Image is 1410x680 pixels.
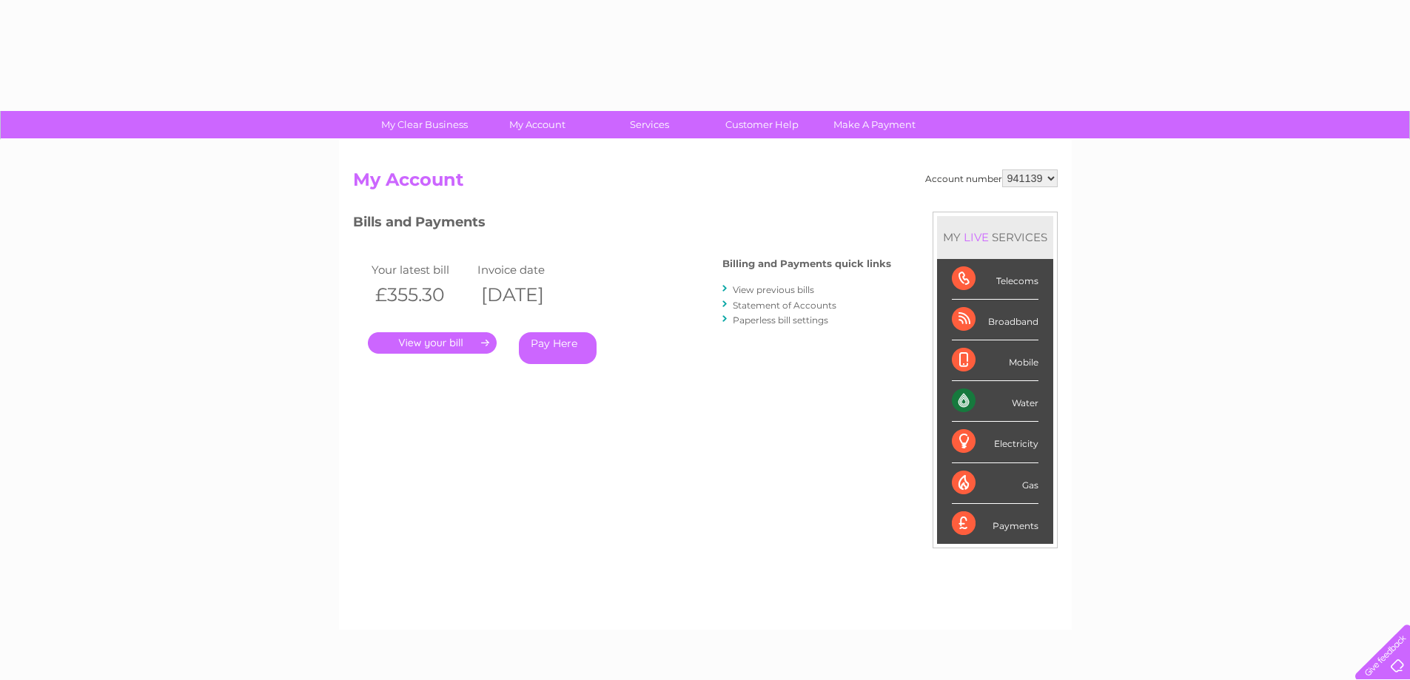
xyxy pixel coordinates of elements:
div: LIVE [961,230,992,244]
td: Your latest bill [368,260,474,280]
h2: My Account [353,169,1058,198]
a: Paperless bill settings [733,314,828,326]
a: My Clear Business [363,111,486,138]
div: Telecoms [952,259,1038,300]
a: Statement of Accounts [733,300,836,311]
div: Water [952,381,1038,422]
div: MY SERVICES [937,216,1053,258]
a: Make A Payment [813,111,936,138]
th: [DATE] [474,280,580,310]
h4: Billing and Payments quick links [722,258,891,269]
div: Payments [952,504,1038,544]
a: Services [588,111,711,138]
td: Invoice date [474,260,580,280]
a: View previous bills [733,284,814,295]
div: Gas [952,463,1038,504]
a: Pay Here [519,332,597,364]
div: Broadband [952,300,1038,340]
a: . [368,332,497,354]
div: Electricity [952,422,1038,462]
h3: Bills and Payments [353,212,891,238]
a: My Account [476,111,598,138]
div: Mobile [952,340,1038,381]
a: Customer Help [701,111,823,138]
th: £355.30 [368,280,474,310]
div: Account number [925,169,1058,187]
